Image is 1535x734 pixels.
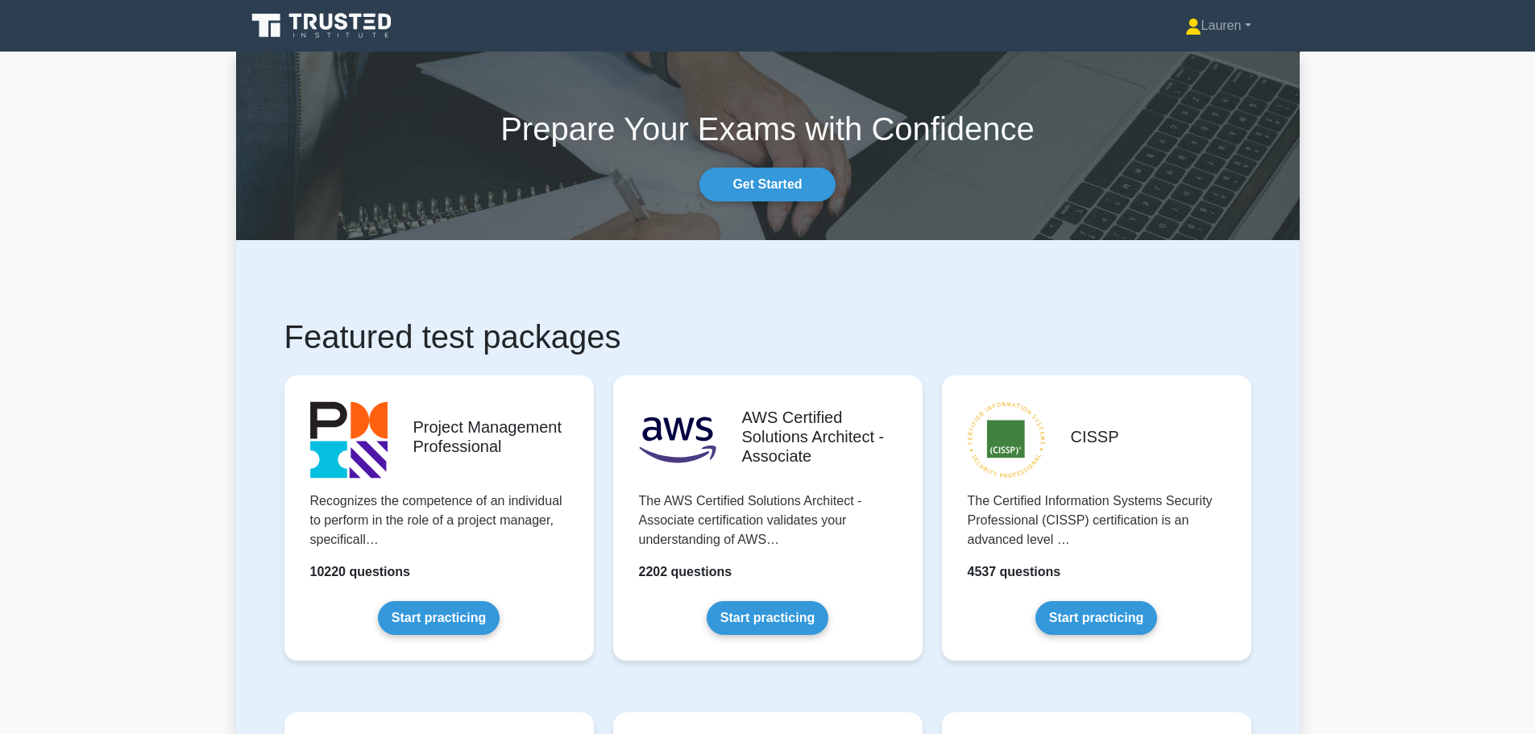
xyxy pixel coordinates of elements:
[378,601,500,635] a: Start practicing
[699,168,835,201] a: Get Started
[707,601,828,635] a: Start practicing
[236,110,1300,148] h1: Prepare Your Exams with Confidence
[284,317,1251,356] h1: Featured test packages
[1035,601,1157,635] a: Start practicing
[1147,10,1290,42] a: Lauren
